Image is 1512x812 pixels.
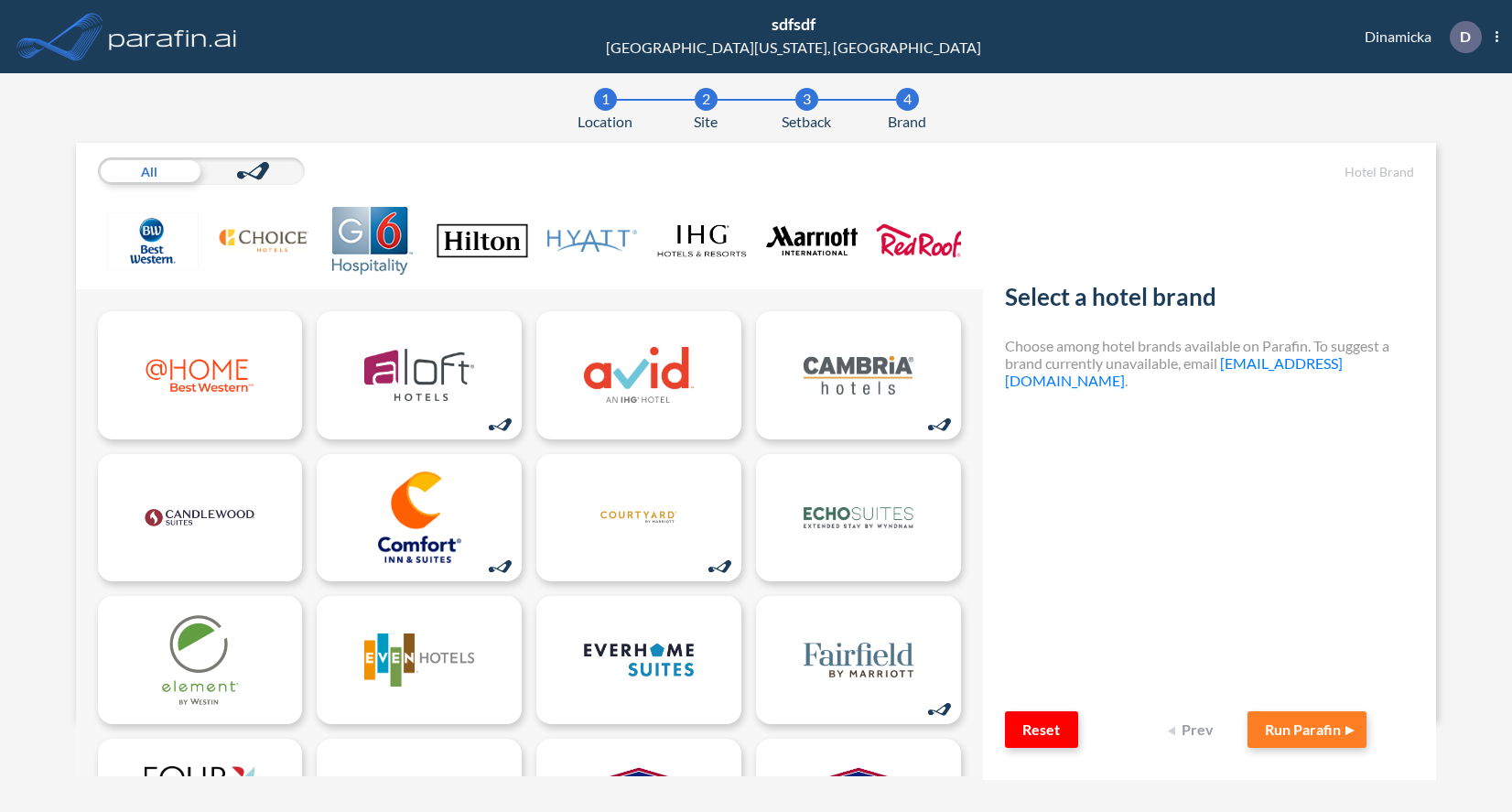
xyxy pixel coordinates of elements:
a: [EMAIL_ADDRESS][DOMAIN_NAME] [1005,354,1343,389]
img: Red Roof [876,207,967,275]
img: logo [804,330,913,421]
img: logo [804,471,913,563]
img: Hyatt [546,207,638,275]
div: [GEOGRAPHIC_DATA][US_STATE], [GEOGRAPHIC_DATA] [606,37,981,59]
p: D [1460,28,1471,45]
span: Setback [782,111,831,133]
img: logo [364,614,474,706]
h4: Choose among hotel brands available on Parafin. To suggest a brand currently unavailable, email . [1005,337,1415,390]
div: 2 [695,88,718,111]
div: Dinamicka [1337,21,1498,53]
img: Choice [217,207,308,275]
img: logo [145,471,254,563]
img: logo [145,330,254,421]
div: 4 [896,88,919,111]
div: All [98,157,201,185]
h5: Hotel Brand [1005,165,1415,180]
img: G6 Hospitality [327,207,418,275]
img: Hilton [437,207,528,275]
img: IHG [656,207,748,275]
img: logo [584,471,694,563]
img: logo [105,18,241,55]
img: logo [364,330,474,421]
img: Marriott [766,207,858,275]
img: logo [804,614,913,706]
button: Reset [1005,711,1078,748]
span: Brand [888,111,926,133]
div: 1 [594,88,617,111]
h2: Select a hotel brand [1005,283,1415,319]
img: logo [145,614,254,706]
img: Best Western [107,207,199,275]
div: 3 [795,88,818,111]
img: logo [584,614,694,706]
img: logo [364,471,474,563]
button: Run Parafin [1247,711,1366,748]
span: Site [694,111,718,133]
button: Prev [1156,711,1229,748]
span: Location [578,111,632,133]
span: sdfsdf [772,14,815,34]
img: logo [584,330,694,421]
